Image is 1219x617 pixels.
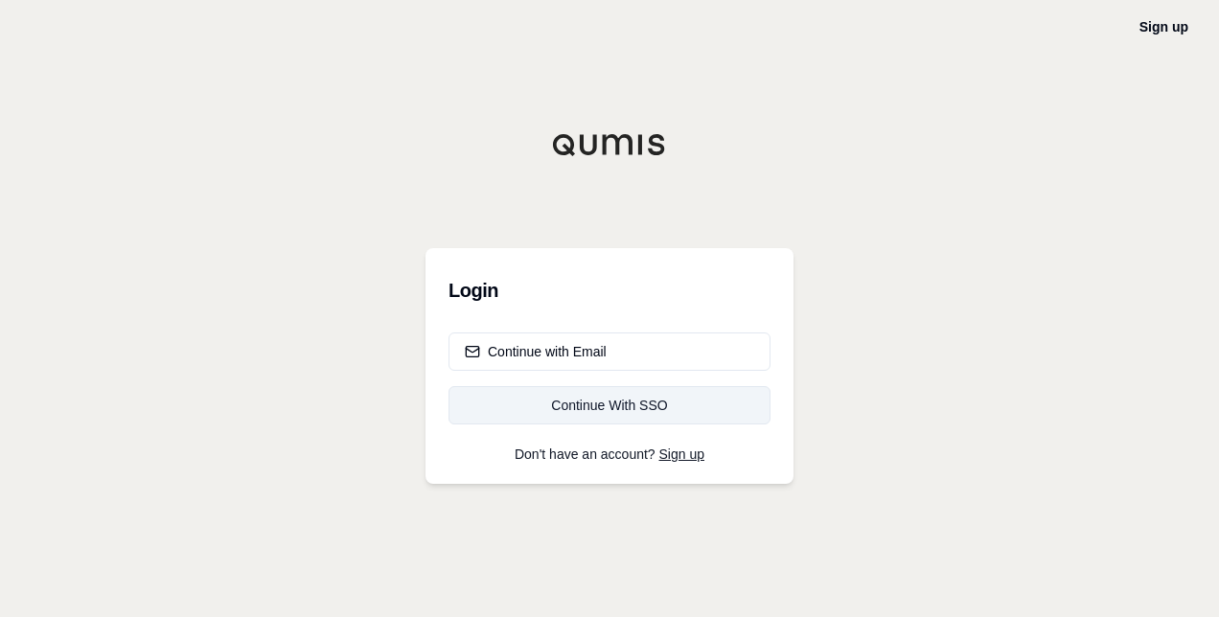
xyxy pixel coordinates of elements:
button: Continue with Email [448,332,770,371]
p: Don't have an account? [448,447,770,461]
div: Continue with Email [465,342,607,361]
img: Qumis [552,133,667,156]
a: Sign up [659,446,704,462]
a: Continue With SSO [448,386,770,424]
a: Sign up [1139,19,1188,34]
h3: Login [448,271,770,309]
div: Continue With SSO [465,396,754,415]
